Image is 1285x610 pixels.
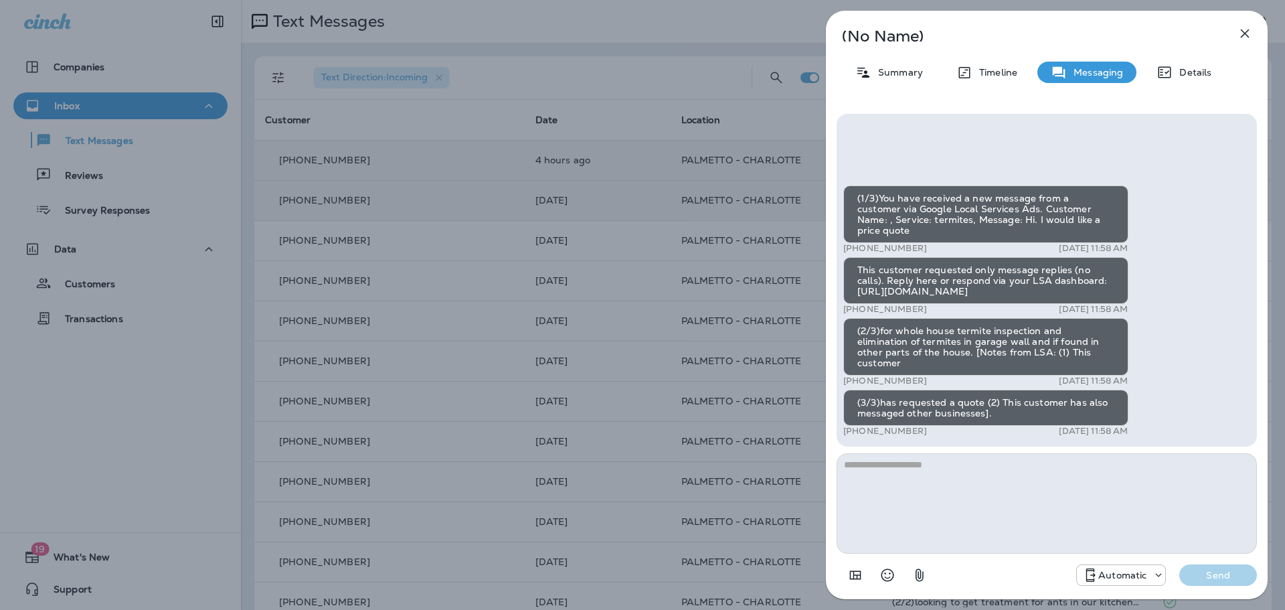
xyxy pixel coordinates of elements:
p: (No Name) [842,31,1207,42]
p: Details [1173,67,1211,78]
button: Add in a premade template [842,562,869,589]
p: Automatic [1098,570,1146,581]
p: [DATE] 11:58 AM [1059,376,1128,386]
div: This customer requested only message replies (no calls). Reply here or respond via your LSA dashb... [843,257,1128,304]
div: (3/3)has requested a quote (2) This customer has also messaged other businesses]. [843,390,1128,426]
button: Select an emoji [874,562,901,589]
p: [PHONE_NUMBER] [843,426,927,437]
p: Messaging [1067,67,1123,78]
p: [DATE] 11:58 AM [1059,243,1128,254]
p: Summary [871,67,923,78]
p: [PHONE_NUMBER] [843,304,927,315]
p: [PHONE_NUMBER] [843,243,927,254]
p: [PHONE_NUMBER] [843,376,927,386]
p: Timeline [972,67,1017,78]
div: (1/3)You have received a new message from a customer via Google Local Services Ads. Customer Name... [843,185,1128,243]
p: [DATE] 11:58 AM [1059,426,1128,437]
p: [DATE] 11:58 AM [1059,304,1128,315]
div: (2/3)for whole house termite inspection and elimination of termites in garage wall and if found i... [843,318,1128,376]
